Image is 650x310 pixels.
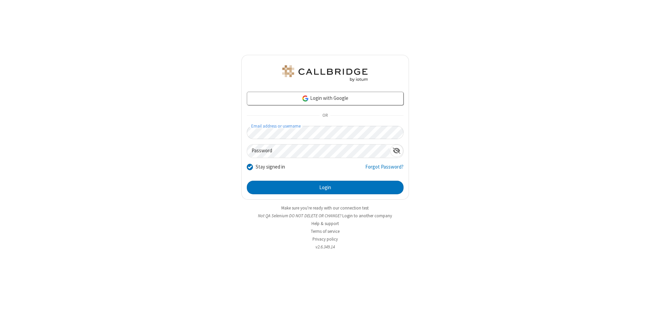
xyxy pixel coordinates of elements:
a: Help & support [311,221,339,226]
a: Make sure you're ready with our connection test [281,205,369,211]
a: Privacy policy [312,236,338,242]
li: v2.6.349.14 [241,244,409,250]
input: Password [247,145,390,158]
button: Login [247,181,404,194]
button: Login to another company [342,213,392,219]
span: OR [320,111,330,120]
a: Login with Google [247,92,404,105]
a: Terms of service [311,228,340,234]
input: Email address or username [247,126,404,139]
li: Not QA Selenium DO NOT DELETE OR CHANGE? [241,213,409,219]
label: Stay signed in [256,163,285,171]
img: google-icon.png [302,95,309,102]
a: Forgot Password? [365,163,404,176]
div: Show password [390,145,403,157]
img: QA Selenium DO NOT DELETE OR CHANGE [281,65,369,82]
